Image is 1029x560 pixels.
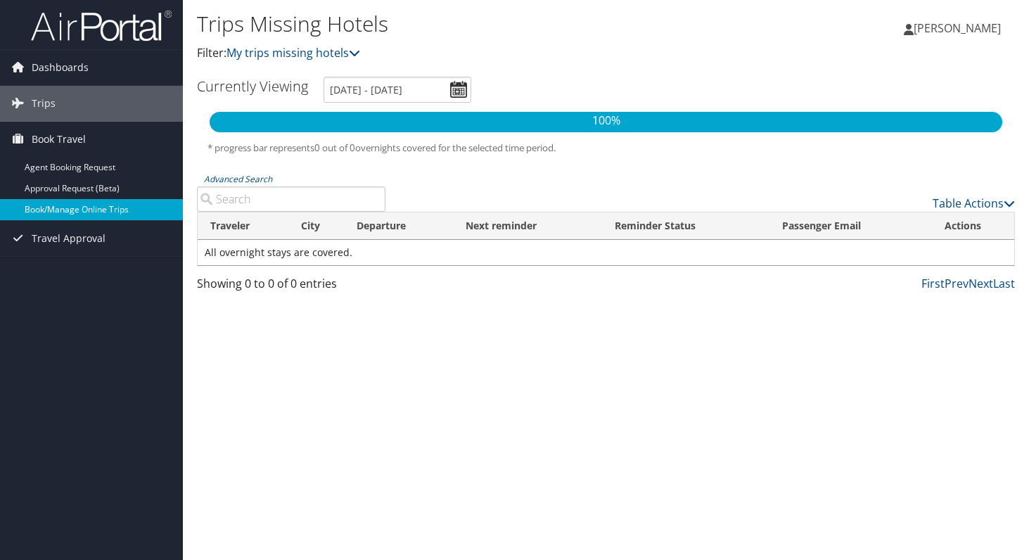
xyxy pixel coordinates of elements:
[32,221,106,256] span: Travel Approval
[904,7,1015,49] a: [PERSON_NAME]
[314,141,355,154] span: 0 out of 0
[453,212,602,240] th: Next reminder
[933,196,1015,211] a: Table Actions
[197,275,385,299] div: Showing 0 to 0 of 0 entries
[769,212,932,240] th: Passenger Email: activate to sort column ascending
[932,212,1014,240] th: Actions
[204,173,272,185] a: Advanced Search
[207,141,1004,155] h5: * progress bar represents overnights covered for the selected time period.
[31,9,172,42] img: airportal-logo.png
[945,276,969,291] a: Prev
[921,276,945,291] a: First
[32,86,56,121] span: Trips
[197,186,385,212] input: Advanced Search
[198,240,1014,265] td: All overnight stays are covered.
[32,122,86,157] span: Book Travel
[993,276,1015,291] a: Last
[197,9,742,39] h1: Trips Missing Hotels
[197,77,308,96] h3: Currently Viewing
[210,112,1002,130] p: 100%
[197,44,742,63] p: Filter:
[602,212,769,240] th: Reminder Status
[344,212,453,240] th: Departure: activate to sort column descending
[969,276,993,291] a: Next
[32,50,89,85] span: Dashboards
[914,20,1001,36] span: [PERSON_NAME]
[226,45,360,61] a: My trips missing hotels
[324,77,471,103] input: [DATE] - [DATE]
[198,212,288,240] th: Traveler: activate to sort column ascending
[288,212,345,240] th: City: activate to sort column ascending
